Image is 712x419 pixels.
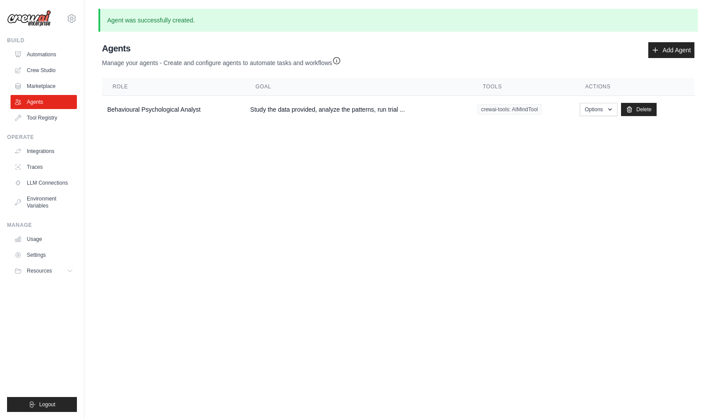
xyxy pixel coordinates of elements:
[102,55,341,67] p: Manage your agents - Create and configure agents to automate tasks and workflows
[98,9,698,32] p: Agent was successfully created.
[11,176,77,190] a: LLM Connections
[11,248,77,262] a: Settings
[245,96,472,124] td: Study the data provided, analyze the patterns, run trial ...
[27,267,52,274] span: Resources
[11,264,77,278] button: Resources
[580,103,617,116] button: Options
[648,42,694,58] a: Add Agent
[7,134,77,141] div: Operate
[7,222,77,229] div: Manage
[11,63,77,77] a: Crew Studio
[11,144,77,158] a: Integrations
[472,78,574,96] th: Tools
[11,232,77,246] a: Usage
[102,42,341,55] h2: Agents
[102,96,245,124] td: Behavioural Psychological Analyst
[11,192,77,213] a: Environment Variables
[11,47,77,62] a: Automations
[7,397,77,412] button: Logout
[11,111,77,125] a: Tool Registry
[11,79,77,93] a: Marketplace
[574,78,694,96] th: Actions
[245,78,472,96] th: Goal
[11,160,77,174] a: Traces
[39,401,55,408] span: Logout
[621,103,657,116] a: Delete
[7,37,77,44] div: Build
[477,104,541,115] span: crewai-tools: AIMindTool
[102,78,245,96] th: Role
[7,10,51,27] img: Logo
[11,95,77,109] a: Agents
